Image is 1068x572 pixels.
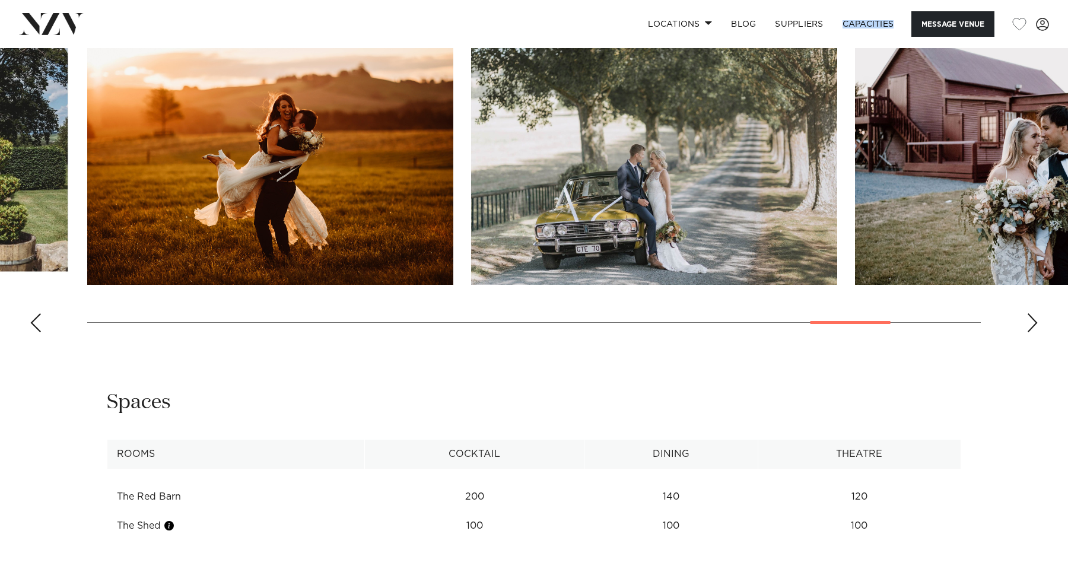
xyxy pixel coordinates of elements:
td: The Shed [107,511,365,541]
swiper-slide: 22 / 26 [87,16,453,285]
td: 120 [758,482,961,511]
td: 100 [584,511,758,541]
swiper-slide: 23 / 26 [471,16,837,285]
th: Cocktail [365,440,584,469]
h2: Spaces [107,389,171,416]
a: Capacities [833,11,904,37]
th: Theatre [758,440,961,469]
img: nzv-logo.png [19,13,84,34]
th: Dining [584,440,758,469]
td: 200 [365,482,584,511]
button: Message Venue [911,11,994,37]
td: 100 [758,511,961,541]
td: 140 [584,482,758,511]
a: SUPPLIERS [765,11,832,37]
a: BLOG [721,11,765,37]
td: 100 [365,511,584,541]
a: Locations [638,11,721,37]
th: Rooms [107,440,365,469]
td: The Red Barn [107,482,365,511]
